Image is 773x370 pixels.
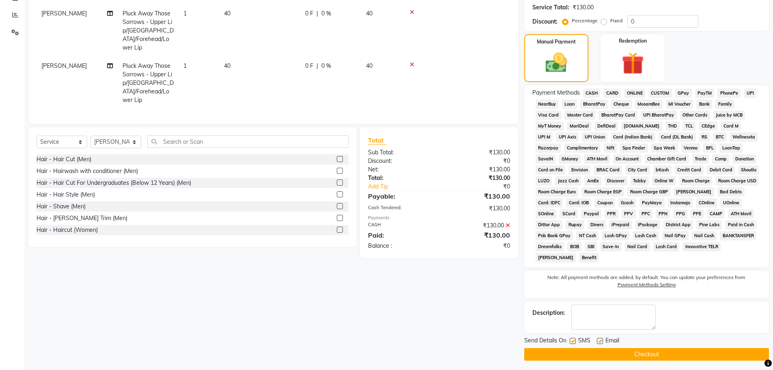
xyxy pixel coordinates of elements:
[620,143,648,153] span: Spa Finder
[576,231,599,240] span: NT Cash
[362,174,439,182] div: Total:
[439,204,516,213] div: ₹130.00
[578,336,590,346] span: SMS
[562,100,577,109] span: Loan
[536,220,563,229] span: Dittor App
[224,10,230,17] span: 40
[619,37,647,45] label: Redemption
[536,121,564,131] span: MyT Money
[362,230,439,240] div: Paid:
[439,191,516,201] div: ₹130.00
[37,202,86,211] div: Hair - Shave (Men)
[665,121,680,131] span: THD
[567,121,591,131] span: MariDeal
[627,187,670,197] span: Room Charge GBP
[699,132,710,142] span: RS
[732,154,756,164] span: Donation
[439,174,516,182] div: ₹130.00
[675,89,692,98] span: GPay
[532,309,565,317] div: Description:
[366,62,373,69] span: 40
[641,110,677,120] span: UPI BharatPay
[605,176,627,186] span: Discover
[147,135,349,148] input: Search or Scan
[321,62,331,70] span: 0 %
[618,198,636,208] span: Gcash
[536,154,556,164] span: SaveIN
[605,336,619,346] span: Email
[666,100,693,109] span: MI Voucher
[696,198,717,208] span: COnline
[594,121,618,131] span: DefiDeal
[532,89,580,97] span: Payment Methods
[707,165,735,175] span: Debit Card
[362,148,439,157] div: Sub Total:
[720,231,756,240] span: BANKTANSFER
[362,165,439,174] div: Net:
[613,154,642,164] span: On Account
[648,89,672,98] span: CUSTOM
[37,190,95,199] div: Hair - Hair Style (Men)
[368,214,510,221] div: Payments
[662,231,689,240] span: Nail GPay
[317,62,318,70] span: |
[536,209,557,219] span: SOnline
[696,100,712,109] span: Bank
[37,214,127,223] div: Hair - [PERSON_NAME] Trim (Men)
[536,143,561,153] span: Razorpay
[524,348,769,361] button: Checkout
[362,191,439,201] div: Payable:
[581,209,601,219] span: Paypal
[603,89,621,98] span: CARD
[537,38,576,45] label: Manual Payment
[362,182,452,191] a: Add Tip
[585,242,597,251] span: SBI
[532,17,558,26] div: Discount:
[556,132,579,142] span: UPI Axis
[640,198,665,208] span: PayMaya
[679,176,712,186] span: Room Charge
[452,182,516,191] div: ₹0
[584,176,601,186] span: AmEx
[564,143,601,153] span: Complimentary
[37,226,98,234] div: Hair - Haircut (Women)
[600,242,622,251] span: Save-In
[605,209,618,219] span: PPR
[656,209,670,219] span: PPN
[683,242,721,251] span: Innovative TELR
[583,89,601,98] span: CASH
[699,121,717,131] span: CEdge
[721,121,741,131] span: Card M
[604,143,617,153] span: Nift
[536,132,553,142] span: UPI M
[713,110,745,120] span: Juice by MCB
[123,10,174,51] span: Pluck Away Those Sorrows - Upper Lip/[GEOGRAPHIC_DATA]/Forehead/Lower Lip
[362,242,439,250] div: Balance :
[696,220,722,229] span: Pine Labs
[536,165,566,175] span: Card on File
[635,100,663,109] span: MosamBee
[532,3,569,12] div: Service Total:
[183,62,187,69] span: 1
[651,143,678,153] span: Spa Week
[439,148,516,157] div: ₹130.00
[615,50,651,77] img: _gift.svg
[439,221,516,230] div: ₹130.00
[362,157,439,165] div: Discount:
[579,253,599,262] span: Benefit
[625,165,650,175] span: City Card
[663,220,693,229] span: District App
[680,110,710,120] span: Other Cards
[559,154,581,164] span: GMoney
[572,17,598,24] label: Percentage
[609,220,632,229] span: iPrepaid
[37,179,191,187] div: Hair - Hair Cut For Undergraduates (Below 12 Years) (Men)
[594,165,622,175] span: BRAC Card
[639,209,653,219] span: PPC
[707,209,725,219] span: CAMP
[362,204,439,213] div: Cash Tendered:
[744,89,756,98] span: UPI
[123,62,174,104] span: Pluck Away Those Sorrows - Upper Lip/[GEOGRAPHIC_DATA]/Forehead/Lower Lip
[692,154,709,164] span: Trade
[622,209,636,219] span: PPV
